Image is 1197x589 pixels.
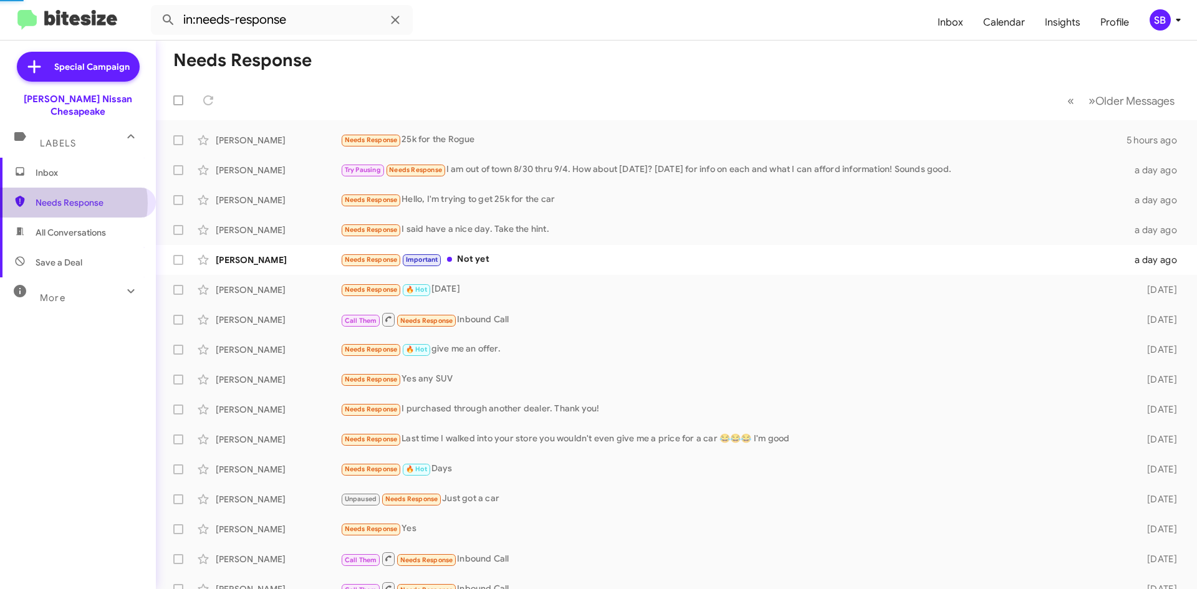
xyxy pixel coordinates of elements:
span: Needs Response [345,375,398,383]
div: give me an offer. [340,342,1127,357]
div: Days [340,462,1127,476]
span: Call Them [345,556,377,564]
a: Calendar [973,4,1035,41]
span: Call Them [345,317,377,325]
span: Save a Deal [36,256,82,269]
div: Last time I walked into your store you wouldn't even give me a price for a car 😂😂😂 I'm good [340,432,1127,446]
input: Search [151,5,413,35]
span: » [1089,93,1095,108]
span: Needs Response [400,556,453,564]
span: Needs Response [345,435,398,443]
span: All Conversations [36,226,106,239]
div: [PERSON_NAME] [216,373,340,386]
div: [DATE] [1127,463,1187,476]
div: [PERSON_NAME] [216,553,340,565]
div: [DATE] [340,282,1127,297]
button: Next [1081,88,1182,113]
div: SB [1150,9,1171,31]
span: Needs Response [345,525,398,533]
span: 🔥 Hot [406,465,427,473]
div: [PERSON_NAME] [216,403,340,416]
span: Needs Response [345,285,398,294]
a: Special Campaign [17,52,140,82]
div: I said have a nice day. Take the hint. [340,223,1127,237]
span: Needs Response [345,465,398,473]
div: I am out of town 8/30 thru 9/4. How about [DATE]? [DATE] for info on each and what I can afford i... [340,163,1127,177]
span: 🔥 Hot [406,285,427,294]
div: 5 hours ago [1127,134,1187,146]
span: Needs Response [345,345,398,353]
div: [DATE] [1127,523,1187,535]
div: [DATE] [1127,373,1187,386]
div: [PERSON_NAME] [216,134,340,146]
button: Previous [1060,88,1082,113]
a: Inbox [928,4,973,41]
div: [PERSON_NAME] [216,164,340,176]
button: SB [1139,9,1183,31]
span: Inbox [36,166,142,179]
span: Unpaused [345,495,377,503]
span: Older Messages [1095,94,1175,108]
span: Needs Response [345,196,398,204]
div: Not yet [340,252,1127,267]
div: [PERSON_NAME] [216,224,340,236]
a: Insights [1035,4,1090,41]
div: a day ago [1127,164,1187,176]
span: Labels [40,138,76,149]
div: Hello, I'm trying to get 25k for the car [340,193,1127,207]
div: [PERSON_NAME] [216,463,340,476]
span: Needs Response [36,196,142,209]
div: [DATE] [1127,493,1187,505]
span: More [40,292,65,304]
div: [PERSON_NAME] [216,284,340,296]
span: « [1067,93,1074,108]
div: Inbound Call [340,312,1127,327]
span: Needs Response [345,405,398,413]
div: a day ago [1127,254,1187,266]
span: Needs Response [345,226,398,234]
div: [DATE] [1127,433,1187,446]
div: [DATE] [1127,314,1187,326]
div: [PERSON_NAME] [216,433,340,446]
div: 25k for the Rogue [340,133,1127,147]
div: [PERSON_NAME] [216,343,340,356]
span: Needs Response [389,166,442,174]
div: [DATE] [1127,553,1187,565]
div: a day ago [1127,224,1187,236]
div: [PERSON_NAME] [216,493,340,505]
span: 🔥 Hot [406,345,427,353]
span: Try Pausing [345,166,381,174]
div: Just got a car [340,492,1127,506]
div: [PERSON_NAME] [216,314,340,326]
span: Needs Response [345,256,398,264]
a: Profile [1090,4,1139,41]
div: [PERSON_NAME] [216,254,340,266]
div: Yes any SUV [340,372,1127,386]
div: Inbound Call [340,551,1127,567]
div: [PERSON_NAME] [216,523,340,535]
span: Important [406,256,438,264]
div: Yes [340,522,1127,536]
div: [DATE] [1127,343,1187,356]
nav: Page navigation example [1060,88,1182,113]
span: Needs Response [400,317,453,325]
h1: Needs Response [173,50,312,70]
span: Special Campaign [54,60,130,73]
div: [DATE] [1127,284,1187,296]
div: [PERSON_NAME] [216,194,340,206]
div: I purchased through another dealer. Thank you! [340,402,1127,416]
div: [DATE] [1127,403,1187,416]
div: a day ago [1127,194,1187,206]
span: Needs Response [345,136,398,144]
span: Needs Response [385,495,438,503]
